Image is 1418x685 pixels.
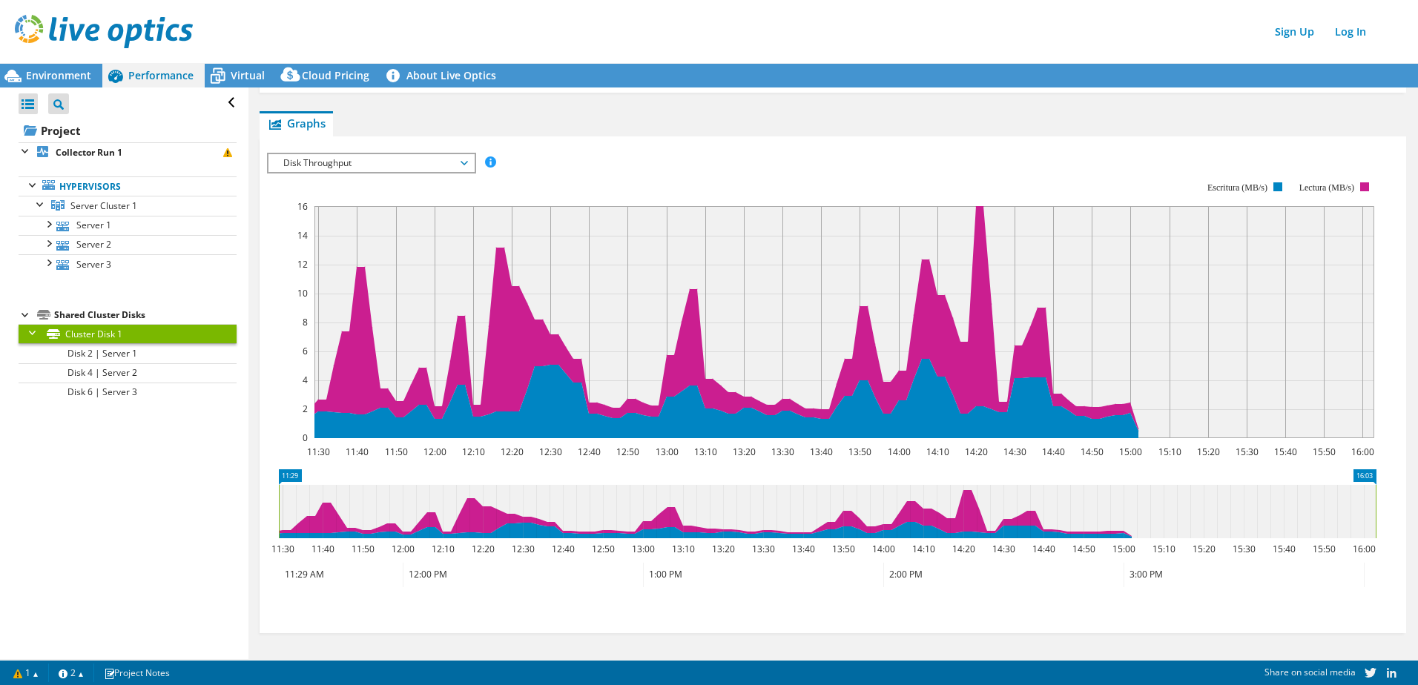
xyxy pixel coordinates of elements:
span: Share on social media [1264,666,1356,678]
b: Collector Run 1 [56,146,122,159]
a: Cluster Disk 1 [19,324,237,343]
text: 14:40 [1032,543,1055,555]
text: 10 [297,287,308,300]
text: 13:50 [831,543,854,555]
span: Performance [128,68,194,82]
text: 13:00 [655,446,678,458]
text: 11:50 [351,543,374,555]
text: 15:00 [1112,543,1135,555]
text: 15:50 [1312,446,1335,458]
a: 2 [48,664,94,682]
a: Hypervisors [19,176,237,196]
text: 8 [303,316,308,328]
text: 4 [303,374,308,386]
text: 0 [303,431,308,444]
text: Lectura (MB/s) [1299,182,1353,193]
text: 12:20 [500,446,523,458]
text: 14:20 [964,446,987,458]
text: 15:40 [1272,543,1295,555]
text: 15:40 [1273,446,1296,458]
a: Sign Up [1267,21,1322,42]
text: 12:40 [551,543,574,555]
text: 15:10 [1152,543,1175,555]
text: 13:20 [711,543,734,555]
text: 12:30 [538,446,561,458]
text: 12:20 [471,543,494,555]
span: Cloud Pricing [302,68,369,82]
span: Disk Throughput [276,154,466,172]
text: 13:00 [631,543,654,555]
a: Collector Run 1 [19,142,237,162]
text: 13:30 [751,543,774,555]
text: 11:50 [384,446,407,458]
text: 12:50 [616,446,639,458]
text: 14:40 [1041,446,1064,458]
text: 16 [297,200,308,213]
a: Log In [1328,21,1374,42]
text: 13:30 [771,446,794,458]
text: 13:10 [693,446,716,458]
text: 15:20 [1196,446,1219,458]
text: 15:20 [1192,543,1215,555]
text: 12:00 [423,446,446,458]
a: Server 2 [19,235,237,254]
a: About Live Optics [380,64,507,87]
text: 13:50 [848,446,871,458]
text: 12:10 [431,543,454,555]
text: 14:50 [1080,446,1103,458]
text: 12:30 [511,543,534,555]
span: Virtual [231,68,265,82]
text: 14:50 [1072,543,1095,555]
a: Server Cluster 1 [19,196,237,215]
text: 12:00 [391,543,414,555]
text: 13:10 [671,543,694,555]
text: 12:40 [577,446,600,458]
text: 12:50 [591,543,614,555]
text: 12:10 [461,446,484,458]
text: 2 [303,403,308,415]
a: 1 [3,664,49,682]
text: 12 [297,258,308,271]
text: 11:30 [306,446,329,458]
text: 6 [303,345,308,357]
text: 14:20 [952,543,975,555]
text: 15:50 [1312,543,1335,555]
text: 14 [297,229,308,242]
text: Escritura (MB/s) [1207,182,1267,193]
text: 13:40 [809,446,832,458]
a: Disk 6 | Server 3 [19,383,237,402]
text: 14:10 [926,446,949,458]
text: 14:00 [871,543,894,555]
text: 11:40 [311,543,334,555]
a: Server 3 [19,254,237,274]
text: 14:30 [992,543,1015,555]
text: 16:00 [1352,543,1375,555]
a: Project [19,119,237,142]
text: 13:40 [791,543,814,555]
text: 16:00 [1351,446,1374,458]
a: Project Notes [93,664,180,682]
text: 15:30 [1232,543,1255,555]
text: 13:20 [732,446,755,458]
text: 11:40 [345,446,368,458]
text: 14:00 [887,446,910,458]
text: 15:00 [1118,446,1141,458]
a: Disk 2 | Server 1 [19,343,237,363]
a: Server 1 [19,216,237,235]
text: 14:10 [911,543,934,555]
a: Disk 4 | Server 2 [19,363,237,383]
text: 11:30 [271,543,294,555]
span: Graphs [267,116,326,130]
text: 14:30 [1003,446,1026,458]
text: 15:10 [1158,446,1181,458]
div: Shared Cluster Disks [54,306,237,324]
span: Environment [26,68,91,82]
span: Server Cluster 1 [70,199,137,212]
img: live_optics_svg.svg [15,15,193,48]
text: 15:30 [1235,446,1258,458]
